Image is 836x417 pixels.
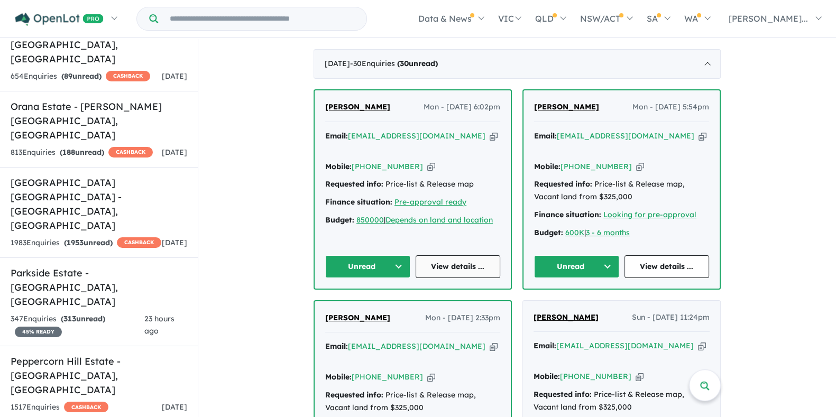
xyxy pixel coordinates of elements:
span: [DATE] [162,147,187,157]
a: [PERSON_NAME] [325,312,390,325]
a: Pre-approval ready [394,197,466,207]
span: 89 [64,71,72,81]
a: [PHONE_NUMBER] [352,372,423,382]
a: [PHONE_NUMBER] [352,162,423,171]
strong: ( unread) [61,314,105,323]
button: Copy [490,341,498,352]
span: Sun - [DATE] 11:24pm [632,311,710,324]
strong: Email: [534,131,557,141]
span: 188 [62,147,75,157]
a: [EMAIL_ADDRESS][DOMAIN_NAME] [348,131,485,141]
div: | [325,214,500,227]
span: 30 [400,59,409,68]
strong: ( unread) [60,147,104,157]
span: CASHBACK [117,237,161,248]
a: [PHONE_NUMBER] [560,372,631,381]
h5: Parkside Estate - [GEOGRAPHIC_DATA] , [GEOGRAPHIC_DATA] [11,266,187,309]
h5: Orana Estate - [PERSON_NAME][GEOGRAPHIC_DATA] , [GEOGRAPHIC_DATA] [11,99,187,142]
span: [DATE] [162,402,187,412]
h5: Olivine Estate - [GEOGRAPHIC_DATA] , [GEOGRAPHIC_DATA] [11,23,187,66]
strong: Requested info: [325,179,383,189]
a: [EMAIL_ADDRESS][DOMAIN_NAME] [557,131,694,141]
span: [DATE] [162,71,187,81]
span: 45 % READY [15,327,62,337]
a: [EMAIL_ADDRESS][DOMAIN_NAME] [556,341,694,350]
button: Copy [699,131,706,142]
button: Unread [534,255,619,278]
span: Mon - [DATE] 6:02pm [424,101,500,114]
input: Try estate name, suburb, builder or developer [160,7,364,30]
span: [PERSON_NAME]... [729,13,808,24]
a: [EMAIL_ADDRESS][DOMAIN_NAME] [348,341,485,351]
span: [DATE] [162,238,187,247]
strong: ( unread) [61,71,102,81]
span: [PERSON_NAME] [325,102,390,112]
strong: Mobile: [534,372,560,381]
strong: Finance situation: [534,210,601,219]
strong: Requested info: [325,390,383,400]
div: | [534,227,709,239]
a: 850000 [356,215,384,225]
strong: Mobile: [325,162,352,171]
span: - 30 Enquir ies [350,59,438,68]
div: 1517 Enquir ies [11,401,108,414]
span: Mon - [DATE] 2:33pm [425,312,500,325]
span: 1953 [67,238,84,247]
button: Copy [427,372,435,383]
span: CASHBACK [64,402,108,412]
button: Copy [427,161,435,172]
span: [PERSON_NAME] [325,313,390,322]
span: [PERSON_NAME] [534,102,599,112]
a: [PERSON_NAME] [534,101,599,114]
strong: Budget: [534,228,563,237]
span: 313 [63,314,76,323]
strong: Mobile: [534,162,561,171]
a: Looking for pre-approval [603,210,696,219]
strong: Requested info: [534,179,592,189]
button: Copy [636,161,644,172]
a: Depends on land and location [385,215,493,225]
strong: ( unread) [397,59,438,68]
span: Mon - [DATE] 5:54pm [632,101,709,114]
div: Price-list & Release map, Vacant land from $325,000 [534,388,710,414]
a: View details ... [624,255,710,278]
strong: Email: [325,131,348,141]
strong: Email: [325,341,348,351]
span: [PERSON_NAME] [534,312,599,322]
strong: Email: [534,341,556,350]
h5: Peppercorn Hill Estate - [GEOGRAPHIC_DATA] , [GEOGRAPHIC_DATA] [11,354,187,397]
h5: [GEOGRAPHIC_DATA] [GEOGRAPHIC_DATA] - [GEOGRAPHIC_DATA] , [GEOGRAPHIC_DATA] [11,175,187,233]
a: View details ... [416,255,501,278]
strong: Mobile: [325,372,352,382]
div: Price-list & Release map, Vacant land from $325,000 [325,389,500,414]
div: 1983 Enquir ies [11,237,161,249]
strong: ( unread) [64,238,113,247]
span: 23 hours ago [144,314,174,336]
span: CASHBACK [108,147,153,157]
strong: Finance situation: [325,197,392,207]
a: 600K [565,228,584,237]
button: Copy [490,131,498,142]
strong: Budget: [325,215,354,225]
button: Unread [325,255,410,278]
strong: Requested info: [534,390,592,399]
div: 347 Enquir ies [11,313,144,338]
div: Price-list & Release map [325,178,500,191]
div: Price-list & Release map, Vacant land from $325,000 [534,178,709,203]
img: Openlot PRO Logo White [15,13,104,26]
div: 654 Enquir ies [11,70,150,83]
a: [PHONE_NUMBER] [561,162,632,171]
a: [PERSON_NAME] [534,311,599,324]
span: CASHBACK [106,71,150,81]
button: Copy [698,340,706,351]
a: 3 - 6 months [586,228,630,237]
div: [DATE] [314,49,721,79]
button: Copy [636,371,644,382]
a: [PERSON_NAME] [325,101,390,114]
